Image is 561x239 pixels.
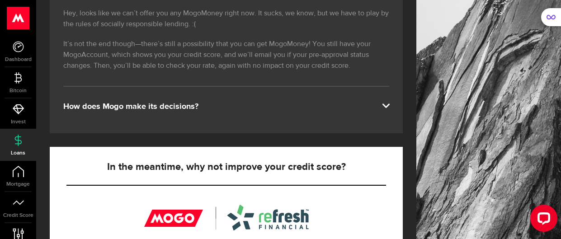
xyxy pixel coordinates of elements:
p: It’s not the end though—there’s still a possibility that you can get MogoMoney! You still have yo... [63,39,389,71]
p: Hey, looks like we can’t offer you any MogoMoney right now. It sucks, we know, but we have to pla... [63,8,389,30]
div: How does Mogo make its decisions? [63,101,389,112]
iframe: LiveChat chat widget [523,201,561,239]
h5: In the meantime, why not improve your credit score? [66,162,386,173]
